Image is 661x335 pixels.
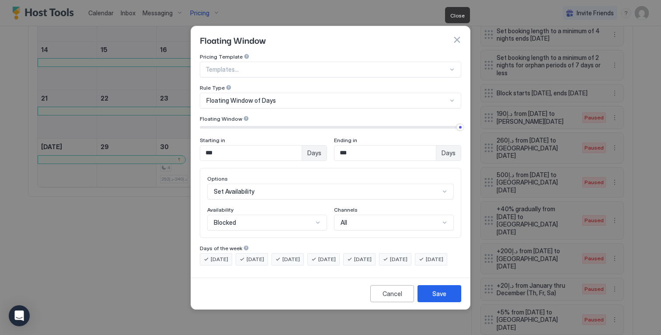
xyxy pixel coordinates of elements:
[206,97,276,105] span: Floating Window of Days
[200,245,242,251] span: Days of the week
[200,137,225,143] span: Starting in
[200,84,225,91] span: Rule Type
[390,255,407,263] span: [DATE]
[318,255,336,263] span: [DATE]
[334,146,436,161] input: Input Field
[334,206,358,213] span: Channels
[214,219,236,227] span: Blocked
[354,255,372,263] span: [DATE]
[247,255,264,263] span: [DATE]
[432,289,446,298] div: Save
[211,255,228,263] span: [DATE]
[417,285,461,302] button: Save
[282,255,300,263] span: [DATE]
[426,255,443,263] span: [DATE]
[214,188,254,195] span: Set Availability
[200,146,302,161] input: Input Field
[9,305,30,326] div: Open Intercom Messenger
[207,175,228,182] span: Options
[450,12,465,19] span: Close
[334,137,357,143] span: Ending in
[200,115,242,122] span: Floating Window
[370,285,414,302] button: Cancel
[341,219,347,227] span: All
[200,33,266,46] span: Floating Window
[200,53,243,60] span: Pricing Template
[207,206,233,213] span: Availability
[442,149,456,157] span: Days
[307,149,321,157] span: Days
[383,289,402,298] div: Cancel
